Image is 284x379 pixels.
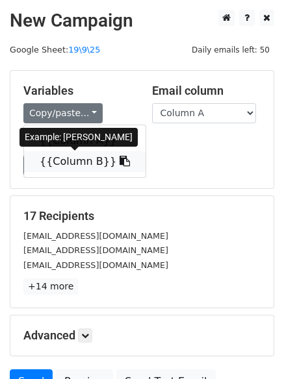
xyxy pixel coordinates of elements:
small: Google Sheet: [10,45,100,55]
h5: 17 Recipients [23,209,261,223]
h5: Variables [23,84,133,98]
small: [EMAIL_ADDRESS][DOMAIN_NAME] [23,231,168,241]
small: [EMAIL_ADDRESS][DOMAIN_NAME] [23,260,168,270]
h5: Advanced [23,328,261,343]
a: 19\9\25 [68,45,100,55]
a: Copy/paste... [23,103,103,123]
span: Daily emails left: 50 [187,43,274,57]
a: {{Column B}} [24,151,146,172]
a: Daily emails left: 50 [187,45,274,55]
a: +14 more [23,278,78,295]
h2: New Campaign [10,10,274,32]
h5: Email column [152,84,261,98]
small: [EMAIL_ADDRESS][DOMAIN_NAME] [23,245,168,255]
div: Example: [PERSON_NAME] [19,128,138,147]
